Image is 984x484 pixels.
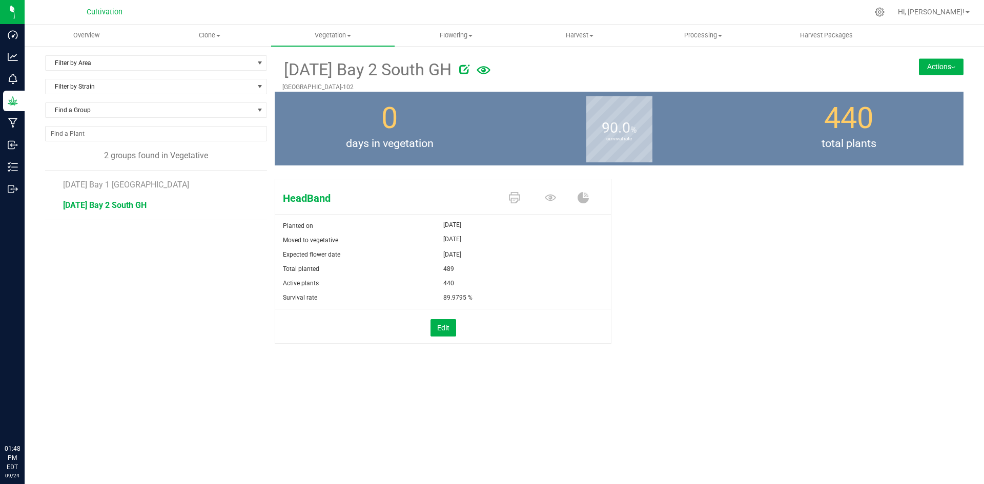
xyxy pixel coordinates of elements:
span: Flowering [395,31,518,40]
span: 440 [443,276,454,290]
b: survival rate [586,93,652,185]
span: 89.9795 % [443,290,473,305]
span: total plants [734,136,963,152]
span: Find a Group [46,103,254,117]
span: [DATE] [443,219,461,231]
span: Filter by Area [46,56,254,70]
button: Edit [430,319,456,336]
a: Overview [25,25,148,46]
span: Cultivation [87,8,122,16]
span: 0 [381,101,398,135]
group-info-box: Survival rate [512,92,726,165]
p: 01:48 PM EDT [5,444,20,472]
span: Total planted [283,265,319,272]
span: Harvest Packages [786,31,867,40]
span: [DATE] Bay 2 South GH [282,57,452,82]
p: 09/24 [5,472,20,479]
span: Filter by Strain [46,79,254,94]
div: 2 groups found in Vegetative [45,150,267,162]
a: Processing [641,25,765,46]
span: [DATE] Bay 1 [GEOGRAPHIC_DATA] [63,180,189,190]
span: days in vegetation [275,136,504,152]
span: [DATE] Bay 2 South GH [63,200,147,210]
a: Flowering [395,25,518,46]
span: [DATE] [443,233,461,245]
span: Harvest [519,31,641,40]
span: Planted on [283,222,313,229]
span: 489 [443,262,454,276]
input: NO DATA FOUND [46,127,266,141]
span: Expected flower date [283,251,340,258]
button: Actions [919,58,963,75]
span: Active plants [283,280,319,287]
inline-svg: Manufacturing [8,118,18,128]
span: 440 [824,101,873,135]
inline-svg: Grow [8,96,18,106]
span: HeadBand [275,191,499,206]
span: Processing [642,31,764,40]
inline-svg: Outbound [8,184,18,194]
span: Hi, [PERSON_NAME]! [898,8,965,16]
p: [GEOGRAPHIC_DATA]-102 [282,82,841,92]
a: Harvest Packages [765,25,888,46]
iframe: Resource center unread badge [30,401,43,413]
span: Moved to vegetative [283,237,338,244]
inline-svg: Monitoring [8,74,18,84]
span: Survival rate [283,294,317,301]
inline-svg: Dashboard [8,30,18,40]
span: Overview [59,31,113,40]
span: select [254,56,266,70]
group-info-box: Days in vegetation [282,92,497,165]
span: [DATE] [443,247,461,262]
group-info-box: Total number of plants [742,92,956,165]
a: Vegetation [271,25,395,46]
a: Clone [148,25,272,46]
inline-svg: Analytics [8,52,18,62]
span: Clone [149,31,271,40]
iframe: Resource center [10,402,41,433]
div: Manage settings [873,7,886,17]
inline-svg: Inventory [8,162,18,172]
inline-svg: Inbound [8,140,18,150]
span: Vegetation [271,31,395,40]
a: Harvest [518,25,642,46]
